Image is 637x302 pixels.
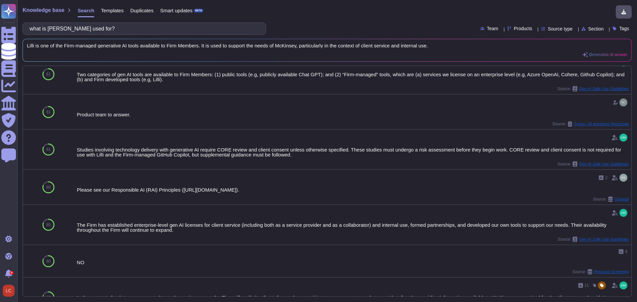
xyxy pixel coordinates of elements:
[77,147,629,157] div: Studies involving technology delivery with generative AI require CORE review and client consent u...
[46,72,51,76] span: 81
[572,269,629,274] span: Source:
[194,9,203,13] div: BETA
[625,250,627,254] span: 8
[588,27,604,31] span: Section
[557,237,629,242] span: Source:
[1,283,19,298] button: user
[46,185,51,189] span: 80
[514,26,532,31] span: Products
[619,26,629,31] span: Tags
[3,285,15,297] img: user
[589,53,627,57] span: Generative AI answer
[77,72,629,82] div: Two categories of gen AI tools are available to Firm Members: (1) public tools (e.g, publicly ava...
[548,27,573,31] span: Source type
[77,112,629,117] div: Product team to answer.
[46,259,51,263] span: 80
[619,174,627,182] img: user
[593,197,629,202] span: Source:
[27,43,627,48] span: Lilli is one of the Firm-managed generative AI tools available to Firm Members. It is used to sup...
[619,98,627,106] img: user
[579,237,629,241] span: Gen AI Safe Use Guidelines
[619,281,627,289] img: user
[614,197,629,201] span: General
[619,134,627,142] img: user
[77,222,629,232] div: The Firm has established enterprise-level gen AI licenses for client service (including both as a...
[619,209,627,217] img: user
[552,121,629,127] span: Source:
[23,8,64,13] span: Knowledge base
[579,87,629,91] span: Gen AI Safe Use Guidelines
[46,110,51,114] span: 81
[557,86,629,91] span: Source:
[130,8,154,13] span: Duplicates
[46,223,51,227] span: 80
[101,8,123,13] span: Templates
[557,161,629,167] span: Source:
[77,260,629,265] div: NO
[26,23,259,34] input: Search a question or template...
[579,162,629,166] span: Gen AI Safe Use Guidelines
[605,176,607,180] span: 2
[160,8,193,13] span: Smart updates
[574,122,629,126] span: Sysco / AI questions Periscope
[77,187,629,192] div: Please see our Responsible AI (RAI) Principles ([URL][DOMAIN_NAME]).
[10,271,14,275] div: 5
[46,148,51,151] span: 81
[46,295,51,299] span: 80
[78,8,94,13] span: Search
[487,26,498,31] span: Team
[585,283,589,287] span: 11
[594,270,629,274] span: Personal Screening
